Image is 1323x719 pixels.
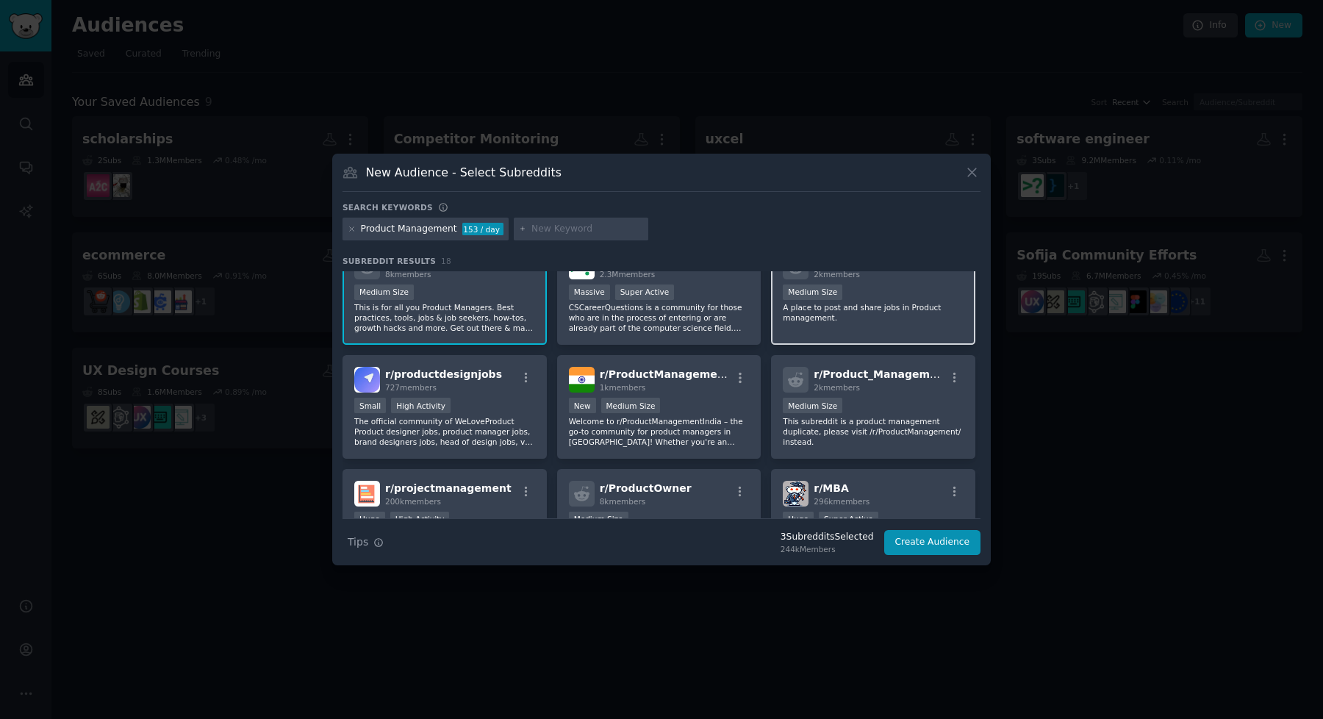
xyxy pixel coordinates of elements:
[462,223,503,236] div: 153 / day
[569,416,750,447] p: Welcome to r/ProductManagementIndia – the go-to community for product managers in [GEOGRAPHIC_DAT...
[569,398,596,413] div: New
[814,383,860,392] span: 2k members
[783,398,842,413] div: Medium Size
[343,529,389,555] button: Tips
[354,285,414,300] div: Medium Size
[783,416,964,447] p: This subreddit is a product management duplicate, please visit /r/ProductManagement/ instead.
[385,383,437,392] span: 727 members
[781,531,874,544] div: 3 Subreddit s Selected
[385,270,431,279] span: 8k members
[569,285,610,300] div: Massive
[385,368,502,380] span: r/ productdesignjobs
[569,302,750,333] p: CSCareerQuestions is a community for those who are in the process of entering or are already part...
[354,398,386,413] div: Small
[361,223,457,236] div: Product Management
[354,512,385,527] div: Huge
[348,534,368,550] span: Tips
[615,285,675,300] div: Super Active
[354,367,380,393] img: productdesignjobs
[783,512,814,527] div: Huge
[385,482,512,494] span: r/ projectmanagement
[819,512,878,527] div: Super Active
[781,544,874,554] div: 244k Members
[354,416,535,447] p: The official community of WeLoveProduct Product designer jobs, product manager jobs, brand design...
[531,223,643,236] input: New Keyword
[600,497,646,506] span: 8k members
[343,202,433,212] h3: Search keywords
[354,481,380,507] img: projectmanagement
[814,368,949,380] span: r/ Product_Management
[783,285,842,300] div: Medium Size
[601,398,661,413] div: Medium Size
[366,165,562,180] h3: New Audience - Select Subreddits
[783,302,964,323] p: A place to post and share jobs in Product management.
[814,482,848,494] span: r/ MBA
[385,497,441,506] span: 200k members
[814,270,860,279] span: 2k members
[441,257,451,265] span: 18
[600,270,656,279] span: 2.3M members
[884,530,981,555] button: Create Audience
[600,383,646,392] span: 1k members
[390,512,450,527] div: High Activity
[600,482,692,494] span: r/ ProductOwner
[569,367,595,393] img: ProductManagement_IN
[600,368,747,380] span: r/ ProductManagement_IN
[569,512,628,527] div: Medium Size
[354,302,535,333] p: This is for all you Product Managers. Best practices, tools, jobs & job seekers, how-tos, growth ...
[783,481,808,507] img: MBA
[391,398,451,413] div: High Activity
[814,497,870,506] span: 296k members
[343,256,436,266] span: Subreddit Results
